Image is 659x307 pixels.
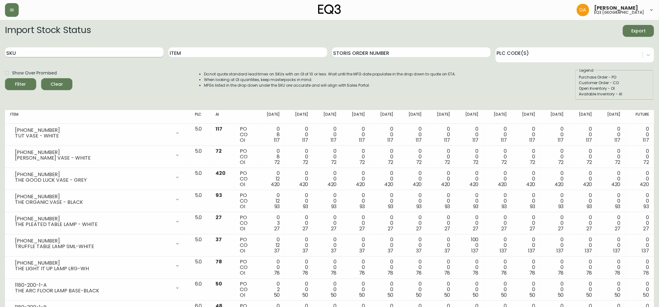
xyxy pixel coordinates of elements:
div: 0 0 [545,126,564,143]
div: PO CO [240,237,251,254]
span: 420 [327,181,337,188]
span: 37 [274,247,280,254]
span: 27 [643,225,649,232]
div: 0 0 [460,193,479,209]
div: 0 0 [318,259,337,276]
span: 72 [303,159,308,166]
span: 37 [444,247,450,254]
span: 137 [500,247,507,254]
span: 117 [359,137,365,144]
div: 0 0 [517,126,535,143]
span: 117 [444,137,450,144]
span: 93 [473,203,479,210]
div: 0 0 [574,170,592,187]
div: 0 0 [432,215,450,232]
span: 137 [642,247,649,254]
th: Future [626,110,654,124]
div: 0 12 [262,170,280,187]
div: 0 0 [517,215,535,232]
div: PO CO [240,215,251,232]
div: 0 0 [574,281,592,298]
span: OI [240,159,245,166]
div: 0 0 [574,193,592,209]
span: 117 [586,137,592,144]
span: 93 [445,203,450,210]
div: 0 0 [602,215,621,232]
div: [PHONE_NUMBER] [15,150,171,155]
span: 27 [388,225,394,232]
div: 0 0 [347,281,365,298]
span: 93 [587,203,592,210]
div: 0 0 [404,215,422,232]
span: 37 [303,247,308,254]
div: 0 0 [545,193,564,209]
div: 0 0 [631,215,649,232]
span: OI [240,203,245,210]
span: 117 [614,137,621,144]
span: 72 [615,159,621,166]
div: Customer Order - CO [579,80,650,86]
span: [PERSON_NAME] [594,6,638,11]
div: 0 8 [262,126,280,143]
span: 117 [331,137,337,144]
div: 0 0 [631,259,649,276]
div: 0 0 [347,148,365,165]
div: 0 0 [574,126,592,143]
span: 420 [299,181,308,188]
div: 0 0 [347,215,365,232]
div: [PHONE_NUMBER] [15,216,171,222]
div: 1180-200-1-ATHE ARC FLOOR LAMP BASE-BLACK [10,281,185,295]
th: [DATE] [313,110,342,124]
div: 0 0 [517,193,535,209]
div: 0 0 [375,237,394,254]
div: 0 0 [517,281,535,298]
span: 72 [501,159,507,166]
td: 5.0 [190,190,211,212]
div: 0 0 [404,170,422,187]
div: 100 0 [460,237,479,254]
div: 0 0 [404,126,422,143]
span: 72 [444,159,450,166]
div: 0 0 [290,148,308,165]
span: 37 [331,247,337,254]
div: 0 0 [460,148,479,165]
span: 78 [444,269,450,276]
span: 93 [558,203,564,210]
span: 117 [501,137,507,144]
div: 0 0 [318,170,337,187]
div: 0 0 [318,281,337,298]
span: 420 [583,181,592,188]
span: 78 [387,269,394,276]
span: 27 [530,225,535,232]
div: 0 0 [375,148,394,165]
div: 0 0 [347,126,365,143]
span: 117 [558,137,564,144]
span: 27 [303,225,308,232]
span: 117 [472,137,479,144]
td: 5.0 [190,212,211,234]
span: 93 [615,203,621,210]
span: 27 [331,225,337,232]
div: PO CO [240,170,251,187]
span: OI [240,247,245,254]
span: 78 [331,269,337,276]
div: Purchase Order - PO [579,74,650,80]
span: 37 [359,247,365,254]
th: [DATE] [257,110,285,124]
span: 117 [529,137,535,144]
div: 0 0 [602,237,621,254]
span: 27 [444,225,450,232]
span: 37 [388,247,394,254]
div: 0 0 [318,215,337,232]
div: 0 0 [404,259,422,276]
div: PO CO [240,193,251,209]
button: Clear [41,78,72,90]
div: 0 0 [375,193,394,209]
th: [DATE] [427,110,455,124]
span: Show Over Promised [12,70,57,76]
div: 0 0 [290,215,308,232]
div: THE PLEATED TABLE LAMP - WHITE [15,222,171,227]
span: Clear [46,80,67,88]
th: [DATE] [399,110,427,124]
div: TUT VASE - WHITE [15,133,171,139]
